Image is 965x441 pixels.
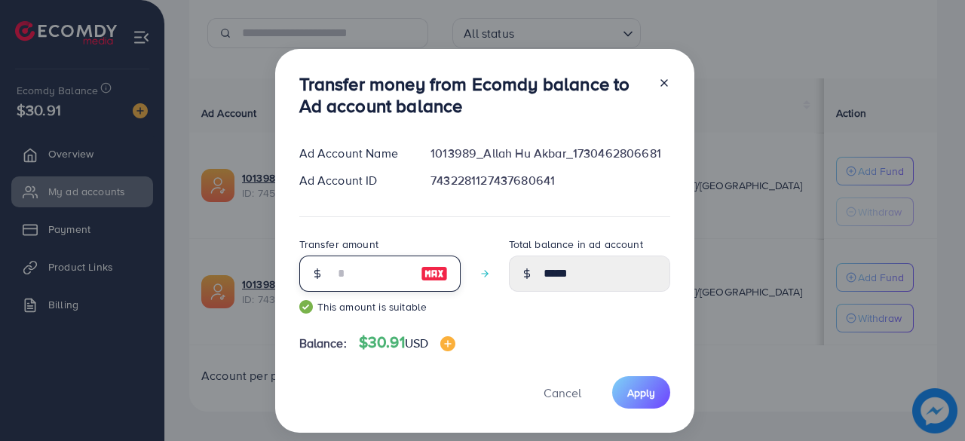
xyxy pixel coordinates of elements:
label: Total balance in ad account [509,237,643,252]
img: image [421,265,448,283]
div: 1013989_Allah Hu Akbar_1730462806681 [418,145,682,162]
h3: Transfer money from Ecomdy balance to Ad account balance [299,73,646,117]
button: Cancel [525,376,600,409]
span: USD [405,335,428,351]
button: Apply [612,376,670,409]
div: 7432281127437680641 [418,172,682,189]
div: Ad Account ID [287,172,419,189]
img: image [440,336,455,351]
span: Cancel [544,384,581,401]
span: Balance: [299,335,347,352]
label: Transfer amount [299,237,378,252]
span: Apply [627,385,655,400]
div: Ad Account Name [287,145,419,162]
small: This amount is suitable [299,299,461,314]
img: guide [299,300,313,314]
h4: $30.91 [359,333,455,352]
